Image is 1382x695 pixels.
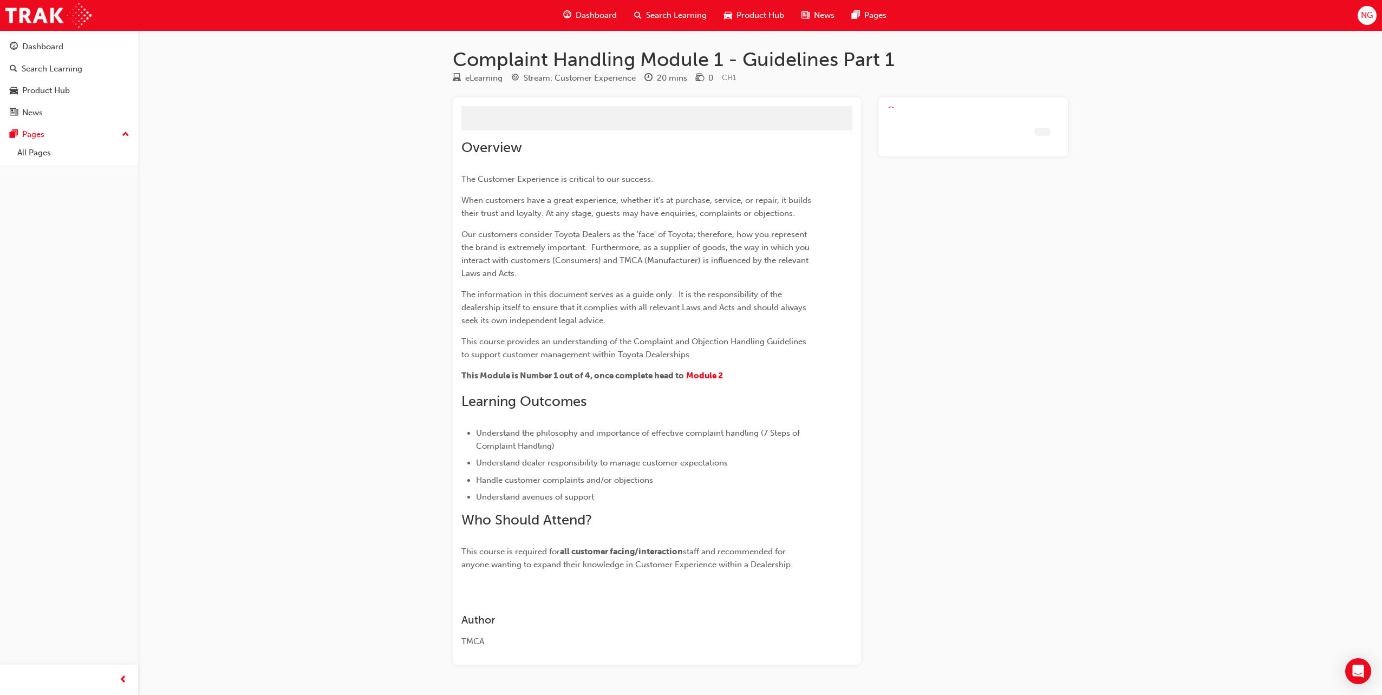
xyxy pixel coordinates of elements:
[461,337,809,359] span: This course provides an understanding of the Complaint and Objection Handling Guidelines to suppo...
[864,9,886,22] span: Pages
[1358,6,1377,25] button: NG
[715,4,793,27] a: car-iconProduct Hub
[10,108,18,118] span: news-icon
[644,71,687,85] div: Duration
[10,130,18,140] span: pages-icon
[1345,658,1371,684] div: Open Intercom Messenger
[461,195,813,218] span: When customers have a great experience, whether it's at purchase, service, or repair, it builds t...
[476,492,594,502] span: Understand avenues of support
[563,9,571,22] span: guage-icon
[4,59,134,79] a: Search Learning
[511,74,519,83] span: target-icon
[657,72,687,84] div: 20 mins
[736,9,784,22] span: Product Hub
[724,9,732,22] span: car-icon
[625,4,715,27] a: search-iconSearch Learning
[793,4,843,27] a: news-iconNews
[801,9,810,22] span: news-icon
[461,371,684,381] span: This Module is Number 1 out of 4, once complete head to
[22,107,43,119] div: News
[465,72,503,84] div: eLearning
[461,230,812,278] span: Our customers consider Toyota Dealers as the 'face' of Toyota; therefore, how you represent the b...
[843,4,895,27] a: pages-iconPages
[461,174,653,184] span: The Customer Experience is critical to our success.
[461,139,522,156] span: Overview
[476,475,653,485] span: Handle customer complaints and/or objections
[4,81,134,101] a: Product Hub
[10,64,17,74] span: search-icon
[696,74,704,83] span: money-icon
[119,673,127,687] span: prev-icon
[696,71,713,85] div: Price
[646,9,707,22] span: Search Learning
[4,124,134,145] button: Pages
[814,9,835,22] span: News
[13,145,134,161] a: All Pages
[4,37,134,57] a: Dashboard
[22,41,63,53] div: Dashboard
[461,614,813,626] h3: Author
[453,71,503,85] div: Type
[461,290,809,325] span: The information in this document serves as a guide only. It is the responsibility of the dealersh...
[4,35,134,124] button: DashboardSearch LearningProduct HubNews
[22,128,44,141] div: Pages
[644,74,653,83] span: clock-icon
[5,3,92,28] img: Trak
[634,9,642,22] span: search-icon
[461,635,813,648] div: TMCA
[511,71,636,85] div: Stream
[686,371,723,381] a: Module 2
[708,72,713,84] div: 0
[476,428,802,451] span: Understand the philosophy and importance of effective complaint handling (7 Steps of Complaint Ha...
[4,103,134,123] a: News
[122,128,129,142] span: up-icon
[461,547,560,556] span: This course is required for
[560,547,683,556] span: all customer facing/interaction
[1361,9,1373,22] span: NG
[10,86,18,96] span: car-icon
[555,4,625,27] a: guage-iconDashboard
[22,63,82,75] div: Search Learning
[852,9,860,22] span: pages-icon
[453,48,1068,71] h1: Complaint Handling Module 1 - Guidelines Part 1
[22,84,70,97] div: Product Hub
[10,42,18,52] span: guage-icon
[576,9,617,22] span: Dashboard
[524,72,636,84] div: Stream: Customer Experience
[461,512,592,528] span: Who Should Attend?
[453,74,461,83] span: learningResourceType_ELEARNING-icon
[722,73,736,82] span: Learning resource code
[476,458,728,468] span: Understand dealer responsibility to manage customer expectations
[461,393,586,410] span: Learning Outcomes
